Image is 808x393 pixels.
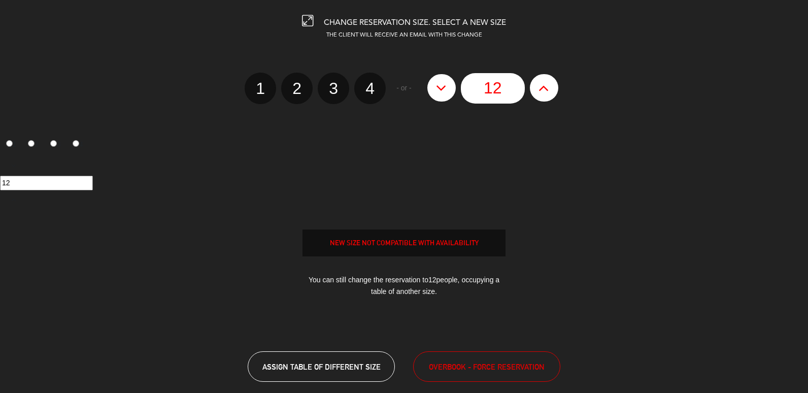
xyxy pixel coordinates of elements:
span: 12 [428,276,436,284]
input: 4 [73,140,79,147]
label: 1 [245,73,276,104]
label: 2 [281,73,313,104]
input: 1 [6,140,13,147]
input: 3 [50,140,57,147]
label: 4 [66,136,89,153]
span: THE CLIENT WILL RECEIVE AN EMAIL WITH THIS CHANGE [326,32,482,38]
div: NEW SIZE NOT COMPATIBLE WITH AVAILABILITY [303,237,505,249]
label: 3 [45,136,67,153]
span: OVERBOOK - FORCE RESERVATION [429,361,545,373]
button: OVERBOOK - FORCE RESERVATION [413,351,560,382]
label: 4 [354,73,386,104]
label: 3 [318,73,349,104]
span: - or - [396,82,412,94]
input: 2 [28,140,35,147]
label: 2 [22,136,45,153]
button: ASSIGN TABLE OF DIFFERENT SIZE [248,351,395,382]
span: CHANGE RESERVATION SIZE. SELECT A NEW SIZE [324,19,506,27]
div: You can still change the reservation to people, occupying a table of another size. [302,267,506,305]
span: ASSIGN TABLE OF DIFFERENT SIZE [262,363,381,371]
